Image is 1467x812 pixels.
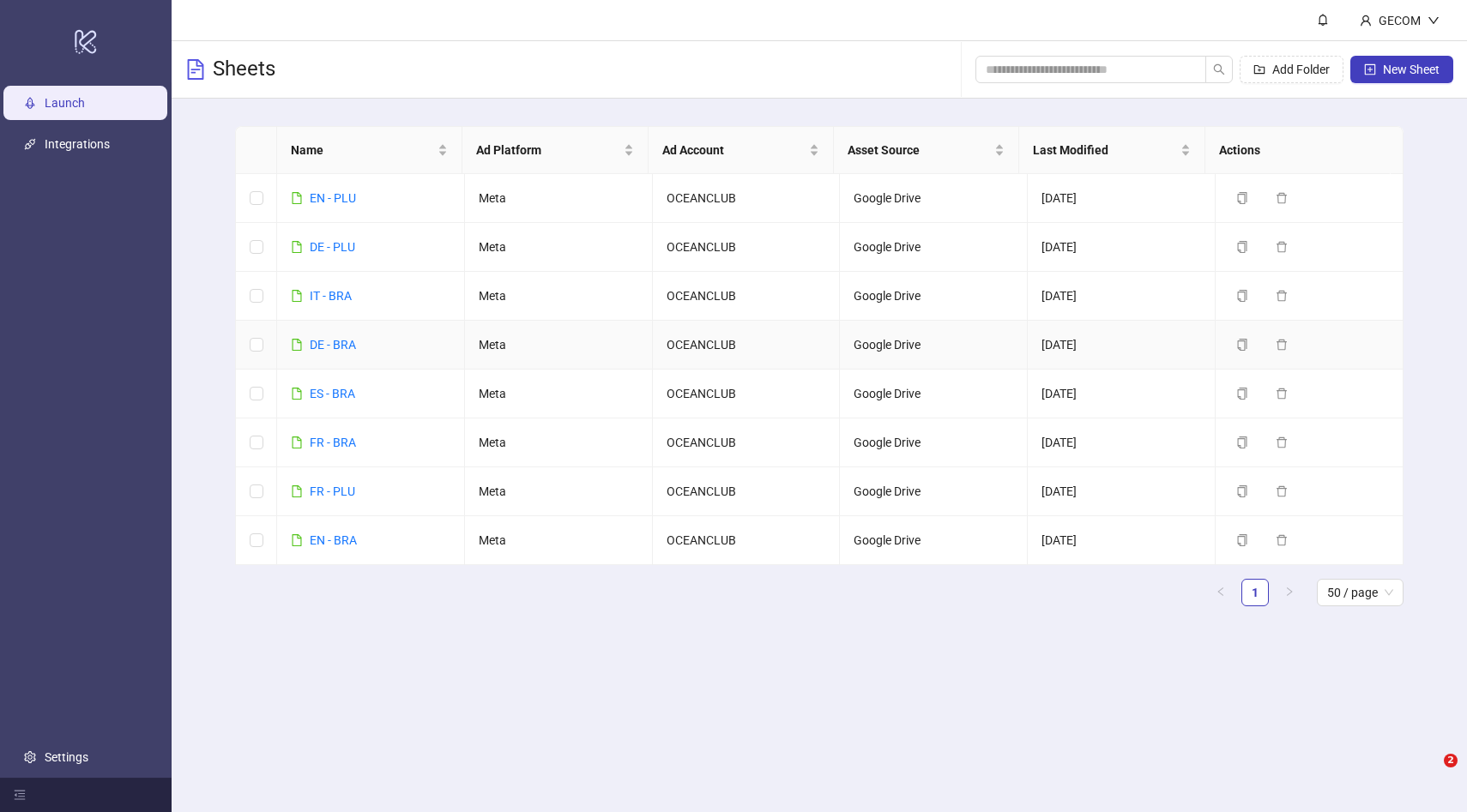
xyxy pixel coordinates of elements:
[1236,290,1248,302] span: copy
[1205,127,1391,174] th: Actions
[840,223,1028,272] td: Google Drive
[653,467,841,516] td: OCEANCLUB
[1444,754,1458,767] span: 2
[1327,580,1393,605] span: 50 / page
[1276,388,1288,400] span: delete
[1272,63,1330,76] span: Add Folder
[310,533,357,547] a: EN - BRA
[465,370,653,418] td: Meta
[1350,56,1453,83] button: New Sheet
[1236,534,1248,546] span: copy
[1033,141,1176,159] span: Last Modified
[653,418,841,467] td: OCEANCLUB
[465,418,653,467] td: Meta
[1383,63,1440,76] span: New Sheet
[1028,370,1216,418] td: [DATE]
[462,127,648,174] th: Ad Platform
[1276,436,1288,448] span: delete
[840,321,1028,370] td: Google Drive
[1236,485,1248,497] span: copy
[465,223,653,272] td: Meta
[213,56,275,83] h3: Sheets
[1236,339,1248,351] span: copy
[291,485,303,497] span: file
[465,272,653,321] td: Meta
[1364,63,1376,75] span: plus-square
[653,370,841,418] td: OCEANCLUB
[1028,418,1216,467] td: [DATE]
[840,174,1028,223] td: Google Drive
[45,750,88,764] a: Settings
[1372,11,1428,30] div: GECOM
[1276,579,1303,606] li: Next Page
[1213,63,1225,75] span: search
[291,388,303,400] span: file
[310,436,356,449] a: FR - BRA
[1428,15,1440,27] span: down
[465,174,653,223] td: Meta
[653,272,841,321] td: OCEANCLUB
[465,516,653,565] td: Meta
[840,370,1028,418] td: Google Drive
[1207,579,1235,606] li: Previous Page
[1276,579,1303,606] button: right
[291,192,303,204] span: file
[1207,579,1235,606] button: left
[840,418,1028,467] td: Google Drive
[649,127,834,174] th: Ad Account
[291,534,303,546] span: file
[653,174,841,223] td: OCEANCLUB
[1028,321,1216,370] td: [DATE]
[277,127,462,174] th: Name
[476,141,619,159] span: Ad Platform
[1284,586,1295,597] span: right
[1028,223,1216,272] td: [DATE]
[1409,754,1450,795] iframe: Intercom live chat
[1236,436,1248,448] span: copy
[1276,290,1288,302] span: delete
[653,223,841,272] td: OCEANCLUB
[840,516,1028,565] td: Google Drive
[840,272,1028,321] td: Google Drive
[1236,192,1248,204] span: copy
[653,321,841,370] td: OCEANCLUB
[1028,516,1216,565] td: [DATE]
[1028,174,1216,223] td: [DATE]
[1276,339,1288,351] span: delete
[1276,192,1288,204] span: delete
[1240,56,1343,83] button: Add Folder
[1236,388,1248,400] span: copy
[1028,272,1216,321] td: [DATE]
[310,289,352,303] a: IT - BRA
[291,241,303,253] span: file
[1253,63,1265,75] span: folder-add
[1276,485,1288,497] span: delete
[465,321,653,370] td: Meta
[1242,580,1268,605] a: 1
[291,141,434,159] span: Name
[1360,15,1372,27] span: user
[662,141,806,159] span: Ad Account
[1236,241,1248,253] span: copy
[45,137,110,151] a: Integrations
[840,467,1028,516] td: Google Drive
[45,96,85,110] a: Launch
[310,338,356,352] a: DE - BRA
[653,516,841,565] td: OCEANCLUB
[848,141,991,159] span: Asset Source
[1276,241,1288,253] span: delete
[291,339,303,351] span: file
[291,436,303,448] span: file
[14,789,26,801] span: menu-fold
[310,191,356,205] a: EN - PLU
[1019,127,1204,174] th: Last Modified
[310,484,355,498] a: FR - PLU
[1317,14,1329,26] span: bell
[310,240,355,254] a: DE - PLU
[1241,579,1269,606] li: 1
[185,59,206,80] span: file-text
[1317,579,1404,606] div: Page Size
[310,387,355,400] a: ES - BRA
[291,290,303,302] span: file
[465,467,653,516] td: Meta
